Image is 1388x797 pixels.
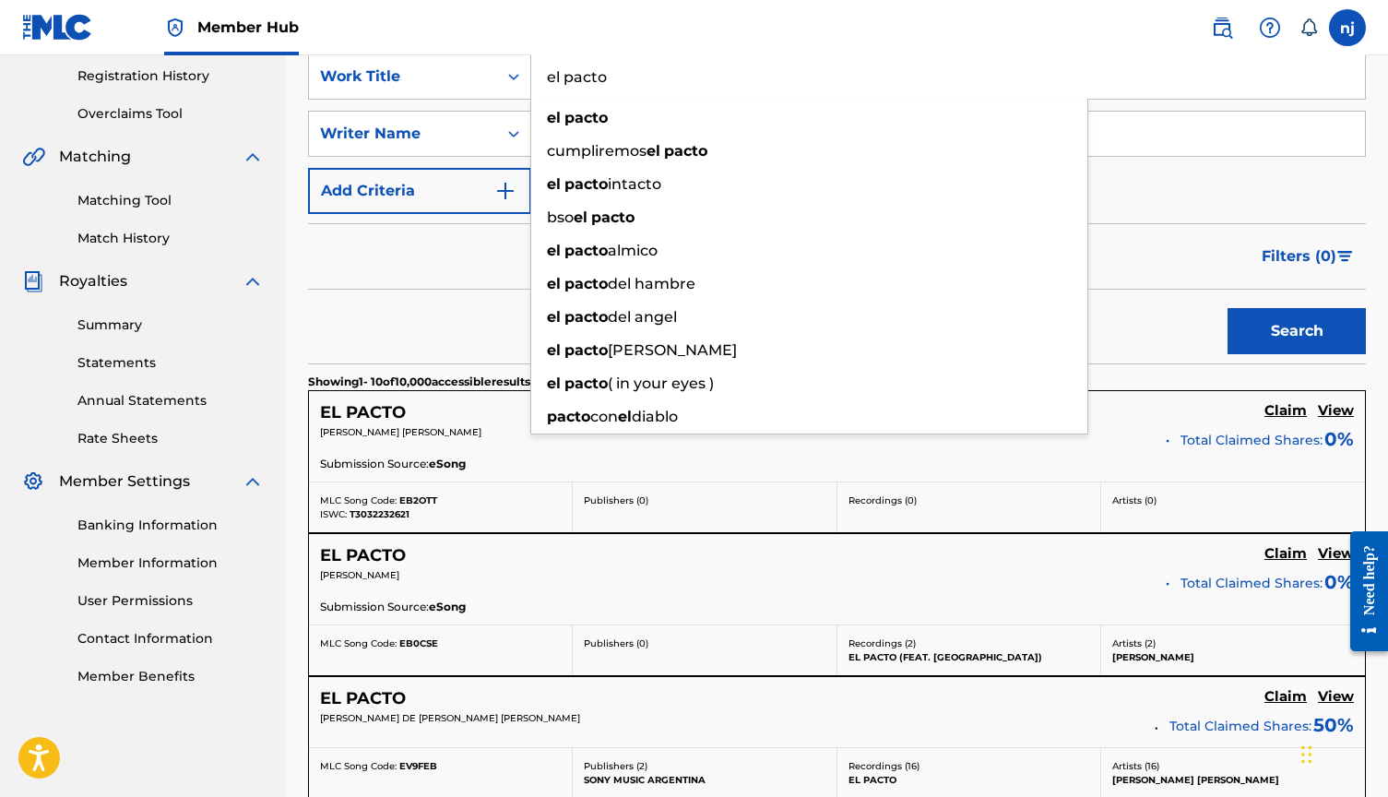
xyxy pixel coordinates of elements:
[399,637,438,649] span: EB0CSE
[564,242,608,259] strong: pacto
[848,650,1089,664] p: EL PACTO (FEAT. [GEOGRAPHIC_DATA])
[608,308,677,326] span: del angel
[308,168,531,214] button: Add Criteria
[1337,251,1353,262] img: filter
[22,14,93,41] img: MLC Logo
[1324,568,1354,596] span: 0%
[77,391,264,410] a: Annual Statements
[320,494,397,506] span: MLC Song Code:
[848,636,1089,650] p: Recordings ( 2 )
[242,470,264,493] img: expand
[584,494,824,507] p: Publishers ( 0 )
[59,470,190,493] span: Member Settings
[77,629,264,648] a: Contact Information
[320,760,397,772] span: MLC Song Code:
[77,591,264,611] a: User Permissions
[1324,425,1354,453] span: 0%
[399,760,437,772] span: EV9FEB
[1264,545,1307,563] h5: Claim
[77,104,264,124] a: Overclaims Tool
[608,341,737,359] span: [PERSON_NAME]
[1318,402,1354,420] h5: View
[574,208,587,226] strong: el
[618,408,632,425] strong: el
[848,773,1089,787] p: EL PACTO
[1318,545,1354,563] h5: View
[77,553,264,573] a: Member Information
[320,508,347,520] span: ISWC:
[608,242,658,259] span: almico
[547,408,590,425] strong: pacto
[547,208,574,226] span: bso
[848,759,1089,773] p: Recordings ( 16 )
[1180,574,1323,593] span: Total Claimed Shares:
[429,599,466,615] span: eSong
[608,375,714,392] span: ( in your eyes )
[242,146,264,168] img: expand
[429,456,466,472] span: eSong
[1169,718,1311,734] span: Total Claimed Shares:
[608,175,661,193] span: intacto
[308,374,607,390] p: Showing 1 - 10 of 10,000 accessible results (Total 86,465 )
[547,375,561,392] strong: el
[647,142,660,160] strong: el
[1180,431,1323,450] span: Total Claimed Shares:
[1112,773,1354,787] p: [PERSON_NAME] [PERSON_NAME]
[77,667,264,686] a: Member Benefits
[320,599,429,615] span: Submission Source:
[399,494,437,506] span: EB2OTT
[22,470,44,493] img: Member Settings
[320,402,406,423] h5: EL PACTO
[848,494,1089,507] p: Recordings ( 0 )
[564,275,608,292] strong: pacto
[320,65,486,88] div: Work Title
[1299,18,1318,37] div: Notifications
[547,242,561,259] strong: el
[591,208,635,226] strong: pacto
[197,17,299,38] span: Member Hub
[1329,9,1366,46] div: User Menu
[1211,17,1233,39] img: search
[77,353,264,373] a: Statements
[242,270,264,292] img: expand
[320,456,429,472] span: Submission Source:
[320,545,406,566] h5: EL PACTO
[59,270,127,292] span: Royalties
[22,270,44,292] img: Royalties
[1301,727,1312,782] div: Drag
[320,426,481,438] span: [PERSON_NAME] [PERSON_NAME]
[564,375,608,392] strong: pacto
[1204,9,1240,46] a: Public Search
[547,341,561,359] strong: el
[564,308,608,326] strong: pacto
[59,146,131,168] span: Matching
[584,759,824,773] p: Publishers ( 2 )
[77,429,264,448] a: Rate Sheets
[1259,17,1281,39] img: help
[584,773,824,787] p: SONY MUSIC ARGENTINA
[547,308,561,326] strong: el
[1318,688,1354,708] a: View
[1112,759,1354,773] p: Artists ( 16 )
[547,175,561,193] strong: el
[564,109,608,126] strong: pacto
[22,146,45,168] img: Matching
[494,180,516,202] img: 9d2ae6d4665cec9f34b9.svg
[547,142,647,160] span: cumpliremos
[308,54,1366,363] form: Search Form
[1264,688,1307,706] h5: Claim
[564,341,608,359] strong: pacto
[1264,402,1307,420] h5: Claim
[1251,233,1366,280] button: Filters (0)
[564,175,608,193] strong: pacto
[1296,708,1388,797] iframe: Chat Widget
[1318,688,1354,706] h5: View
[1336,516,1388,668] iframe: Resource Center
[1228,308,1366,354] button: Search
[632,408,678,425] span: diablo
[1112,650,1354,664] p: [PERSON_NAME]
[77,66,264,86] a: Registration History
[1252,9,1288,46] div: Help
